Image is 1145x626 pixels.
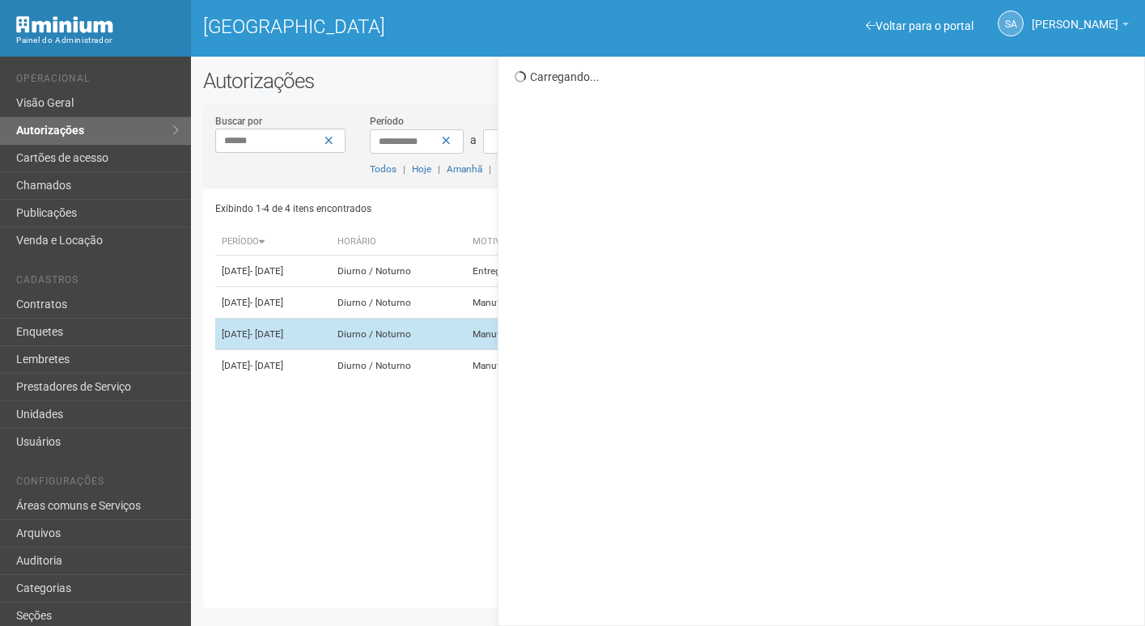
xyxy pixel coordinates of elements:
td: Manutenção [466,319,570,350]
td: Diurno / Noturno [331,256,466,287]
a: SA [998,11,1024,36]
li: Cadastros [16,274,179,291]
span: a [470,133,477,146]
label: Buscar por [215,114,262,129]
td: Diurno / Noturno [331,287,466,319]
td: Diurno / Noturno [331,319,466,350]
label: Período [370,114,404,129]
td: [DATE] [215,256,331,287]
span: | [403,163,405,175]
span: | [489,163,491,175]
div: Exibindo 1-4 de 4 itens encontrados [215,197,664,221]
span: - [DATE] [250,360,283,371]
th: Motivo [466,229,570,256]
td: Manutenção [466,350,570,382]
img: Minium [16,16,113,33]
td: [DATE] [215,319,331,350]
td: Manutenção [466,287,570,319]
a: Voltar para o portal [866,19,973,32]
li: Configurações [16,476,179,493]
a: Hoje [412,163,431,175]
span: Silvio Anjos [1032,2,1118,31]
td: [DATE] [215,287,331,319]
a: [PERSON_NAME] [1032,20,1129,33]
span: - [DATE] [250,328,283,340]
span: - [DATE] [250,265,283,277]
span: | [438,163,440,175]
h2: Autorizações [203,69,1133,93]
td: Diurno / Noturno [331,350,466,382]
div: Carregando... [515,70,1132,84]
a: Amanhã [447,163,482,175]
th: Período [215,229,331,256]
li: Operacional [16,73,179,90]
td: [DATE] [215,350,331,382]
th: Horário [331,229,466,256]
h1: [GEOGRAPHIC_DATA] [203,16,656,37]
a: Todos [370,163,397,175]
span: - [DATE] [250,297,283,308]
td: Entrega [466,256,570,287]
div: Painel do Administrador [16,33,179,48]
